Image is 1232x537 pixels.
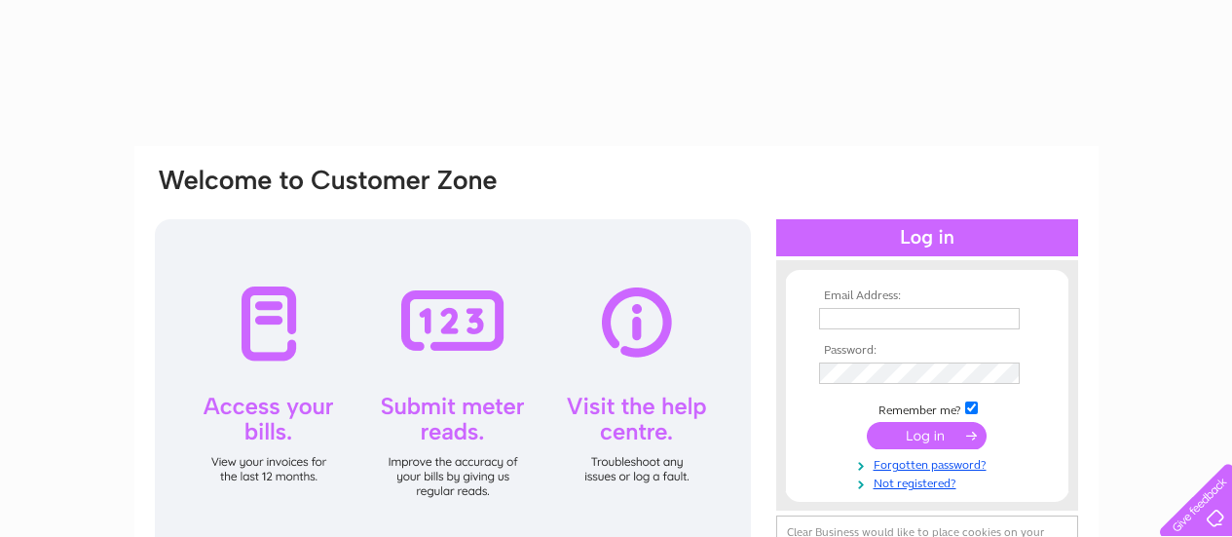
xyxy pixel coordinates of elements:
th: Password: [814,344,1040,358]
a: Not registered? [819,473,1040,491]
td: Remember me? [814,399,1040,418]
input: Submit [867,422,987,449]
a: Forgotten password? [819,454,1040,473]
th: Email Address: [814,289,1040,303]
